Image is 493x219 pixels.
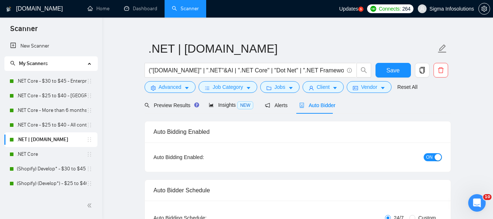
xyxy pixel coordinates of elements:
[4,147,97,162] li: .NET Core
[317,83,330,91] span: Client
[86,93,92,99] span: holder
[478,3,490,15] button: setting
[159,83,181,91] span: Advanced
[434,67,448,73] span: delete
[10,60,48,67] span: My Scanners
[468,194,486,212] iframe: Intercom live chat
[86,137,92,143] span: holder
[199,81,257,93] button: barsJob Categorycaret-down
[237,101,253,109] span: NEW
[397,83,417,91] a: Reset All
[6,3,11,15] img: logo
[370,6,376,12] img: upwork-logo.png
[4,162,97,176] li: (Shopify) Develop* - $30 to $45 Enterprise
[360,8,362,11] text: 5
[288,85,293,91] span: caret-down
[17,176,86,191] a: (Shopify) (Develop*) - $25 to $40 - [GEOGRAPHIC_DATA] and Ocenia
[347,68,352,73] span: info-circle
[172,5,199,12] a: searchScanner
[17,162,86,176] a: (Shopify) Develop* - $30 to $45 Enterprise
[86,122,92,128] span: holder
[4,23,43,39] span: Scanner
[86,107,92,113] span: holder
[124,5,157,12] a: dashboardDashboard
[380,85,385,91] span: caret-down
[184,85,189,91] span: caret-down
[415,63,430,78] button: copy
[213,83,243,91] span: Job Category
[339,6,358,12] span: Updates
[17,147,86,162] a: .NET Core
[86,166,92,172] span: holder
[87,202,94,209] span: double-left
[17,88,86,103] a: .NET Core - $25 to $40 - [GEOGRAPHIC_DATA] and [GEOGRAPHIC_DATA]
[151,85,156,91] span: setting
[17,132,86,147] a: .NET | [DOMAIN_NAME]
[303,81,344,93] button: userClientcaret-down
[438,44,447,53] span: edit
[361,83,377,91] span: Vendor
[4,191,97,205] li: (Shopify) (Develop*)
[17,103,86,118] a: .NET Core - More than 6 months of work
[145,103,150,108] span: search
[353,85,358,91] span: idcard
[154,121,442,142] div: Auto Bidding Enabled
[10,61,15,66] span: search
[402,5,410,13] span: 264
[193,102,200,108] div: Tooltip anchor
[149,39,436,58] input: Scanner name...
[483,194,492,200] span: 10
[88,5,109,12] a: homeHome
[86,181,92,186] span: holder
[246,85,251,91] span: caret-down
[17,74,86,88] a: .NET Core - $30 to $45 - Enterprise client - ROW
[17,118,86,132] a: .NET Core - $25 to $40 - All continents
[149,66,344,75] input: Search Freelance Jobs...
[332,85,338,91] span: caret-down
[265,102,288,108] span: Alerts
[4,74,97,88] li: .NET Core - $30 to $45 - Enterprise client - ROW
[86,151,92,157] span: holder
[299,102,335,108] span: Auto Bidder
[420,6,425,11] span: user
[357,63,371,78] button: search
[299,103,304,108] span: robot
[205,85,210,91] span: bars
[4,103,97,118] li: .NET Core - More than 6 months of work
[154,180,442,201] div: Auto Bidder Schedule
[4,176,97,191] li: (Shopify) (Develop*) - $25 to $40 - USA and Ocenia
[265,103,270,108] span: notification
[260,81,300,93] button: folderJobscaret-down
[347,81,391,93] button: idcardVendorcaret-down
[426,153,433,161] span: ON
[209,102,253,108] span: Insights
[4,39,97,53] li: New Scanner
[274,83,285,91] span: Jobs
[379,5,401,13] span: Connects:
[358,7,363,12] a: 5
[434,63,448,78] button: delete
[357,67,371,73] span: search
[154,153,250,161] div: Auto Bidding Enabled:
[19,60,48,67] span: My Scanners
[4,118,97,132] li: .NET Core - $25 to $40 - All continents
[145,81,196,93] button: settingAdvancedcaret-down
[209,102,214,107] span: area-chart
[4,88,97,103] li: .NET Core - $25 to $40 - USA and Oceania
[10,39,92,53] a: New Scanner
[266,85,271,91] span: folder
[145,102,197,108] span: Preview Results
[386,66,400,75] span: Save
[478,6,490,12] a: setting
[415,67,429,73] span: copy
[309,85,314,91] span: user
[375,63,411,78] button: Save
[4,132,97,147] li: .NET | ASP.NET
[86,78,92,84] span: holder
